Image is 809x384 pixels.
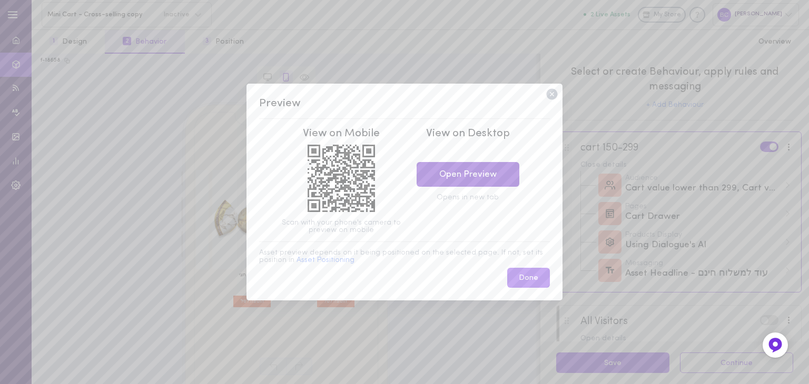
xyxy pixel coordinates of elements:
[281,126,402,141] div: View on Mobile
[767,337,783,353] img: Feedback Button
[407,126,528,141] div: View on Desktop
[281,219,402,234] div: Scan with your phone's camera to preview on mobile
[297,257,354,264] button: Asset Positioning
[259,249,550,264] div: Asset preview depends on it being positioned on the selected page. If not, set its position in
[259,96,550,111] div: Preview
[507,268,550,288] button: Done
[407,194,528,201] div: Opens in new tab
[417,162,519,187] a: Open Preview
